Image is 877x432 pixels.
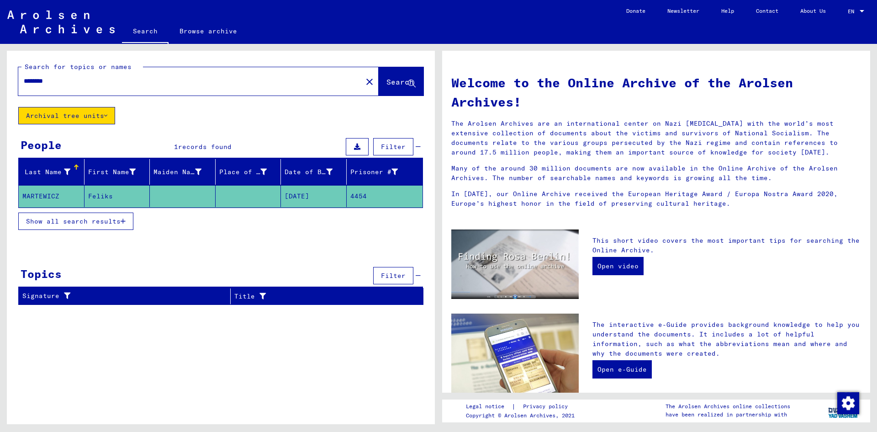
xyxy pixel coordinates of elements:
p: The Arolsen Archives are an international center on Nazi [MEDICAL_DATA] with the world’s most ext... [451,119,861,157]
img: Zmienić zgodę [837,392,859,414]
button: Filter [373,138,413,155]
mat-header-cell: Last Name [19,159,85,185]
span: Search [386,77,414,86]
span: Filter [381,143,406,151]
mat-cell: [DATE] [281,185,347,207]
img: Arolsen_neg.svg [7,11,115,33]
p: Many of the around 30 million documents are now available in the Online Archive of the Arolsen Ar... [451,164,861,183]
span: Filter [381,272,406,280]
p: have been realized in partnership with [666,411,790,419]
a: Legal notice [466,402,512,411]
div: Date of Birth [285,165,346,179]
a: Search [122,20,169,44]
button: Archival tree units [18,107,115,124]
div: Signature [22,289,230,304]
span: records found [178,143,232,151]
div: Maiden Name [153,167,201,177]
div: Topics [21,266,62,282]
span: Show all search results [26,217,121,225]
mat-header-cell: Place of Birth [216,159,281,185]
div: Zmienić zgodę [837,392,859,414]
h1: Welcome to the Online Archive of the Arolsen Archives! [451,73,861,112]
div: Date of Birth [285,167,333,177]
p: The Arolsen Archives online collections [666,402,790,411]
img: yv_logo.png [826,399,861,422]
button: Clear [360,72,379,91]
img: eguide.jpg [451,314,579,399]
div: Signature [22,291,219,301]
mat-cell: 4454 [347,185,423,207]
p: Copyright © Arolsen Archives, 2021 [466,411,579,420]
div: Place of Birth [219,167,267,177]
mat-select-trigger: EN [848,8,854,15]
div: First Name [88,167,136,177]
div: First Name [88,165,150,179]
a: Privacy policy [516,402,579,411]
mat-label: Search for topics or names [25,63,132,71]
button: Filter [373,267,413,284]
div: Last Name [22,167,70,177]
img: video.jpg [451,229,579,299]
div: Title [234,292,401,301]
button: Show all search results [18,213,133,230]
a: Browse archive [169,20,248,42]
div: Maiden Name [153,165,215,179]
a: Open e-Guide [592,360,652,379]
mat-header-cell: Maiden Name [150,159,216,185]
mat-cell: Feliks [85,185,150,207]
div: Last Name [22,165,84,179]
mat-cell: MARTEWICZ [19,185,85,207]
div: Place of Birth [219,165,281,179]
div: People [21,137,62,153]
button: Search [379,67,423,96]
div: | [466,402,579,411]
div: Prisoner # [350,167,398,177]
p: In [DATE], our Online Archive received the European Heritage Award / Europa Nostra Award 2020, Eu... [451,189,861,208]
span: 1 [174,143,178,151]
a: Open video [592,257,644,275]
p: The interactive e-Guide provides background knowledge to help you understand the documents. It in... [592,320,861,358]
div: Title [234,289,412,304]
mat-header-cell: Date of Birth [281,159,347,185]
p: This short video covers the most important tips for searching the Online Archive. [592,236,861,255]
mat-header-cell: First Name [85,159,150,185]
div: Prisoner # [350,165,412,179]
mat-header-cell: Prisoner # [347,159,423,185]
mat-icon: close [364,76,375,87]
